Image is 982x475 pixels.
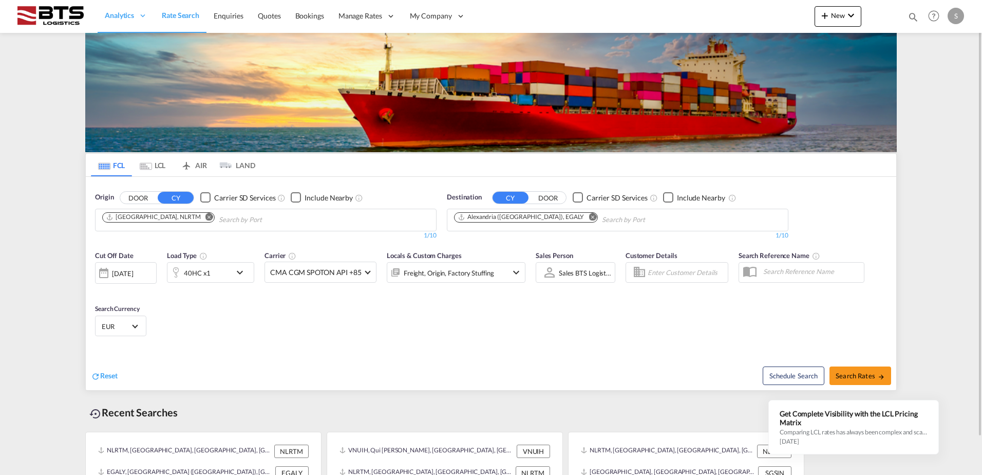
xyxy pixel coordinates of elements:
span: Help [925,7,942,25]
md-tab-item: FCL [91,154,132,176]
button: icon-plus 400-fgNewicon-chevron-down [815,6,861,27]
div: Freight Origin Factory Stuffingicon-chevron-down [387,262,525,283]
md-icon: icon-chevron-down [510,266,522,279]
span: Enquiries [214,11,243,20]
span: EUR [102,322,130,331]
span: Search Reference Name [739,251,820,260]
div: Carrier SD Services [587,193,648,203]
button: CY [158,192,194,204]
span: Quotes [258,11,280,20]
md-icon: Unchecked: Ignores neighbouring ports when fetching rates.Checked : Includes neighbouring ports w... [728,194,736,202]
md-checkbox: Checkbox No Ink [573,192,648,203]
span: Bookings [295,11,324,20]
span: Analytics [105,10,134,21]
md-icon: Unchecked: Search for CY (Container Yard) services for all selected carriers.Checked : Search for... [650,194,658,202]
md-icon: icon-chevron-down [845,9,857,22]
div: S [948,8,964,24]
md-tab-item: LCL [132,154,173,176]
div: NLRTM [757,445,791,458]
md-icon: Unchecked: Search for CY (Container Yard) services for all selected carriers.Checked : Search for... [277,194,286,202]
button: CY [493,192,528,204]
md-icon: icon-refresh [91,372,100,381]
div: Press delete to remove this chip. [106,213,203,222]
div: [DATE] [95,262,157,284]
input: Search Reference Name [758,264,864,279]
span: My Company [410,11,452,21]
div: Carrier SD Services [214,193,275,203]
span: Cut Off Date [95,251,134,260]
md-select: Select Currency: € EUREuro [101,319,141,334]
div: OriginDOOR CY Checkbox No InkUnchecked: Search for CY (Container Yard) services for all selected ... [86,177,896,390]
md-checkbox: Checkbox No Ink [291,192,353,203]
md-icon: The selected Trucker/Carrierwill be displayed in the rate results If the rates are from another f... [288,252,296,260]
span: Search Currency [95,305,140,313]
div: Alexandria (El Iskandariya), EGALY [458,213,584,222]
div: [DATE] [112,269,133,278]
md-chips-wrap: Chips container. Use arrow keys to select chips. [101,209,320,228]
div: 1/10 [95,231,437,240]
button: Search Ratesicon-arrow-right [829,367,891,385]
span: Origin [95,192,114,203]
md-chips-wrap: Chips container. Use arrow keys to select chips. [452,209,704,228]
div: icon-magnify [908,11,919,27]
button: Remove [582,213,597,223]
span: Sales Person [536,251,573,260]
div: Help [925,7,948,26]
span: Load Type [167,251,207,260]
span: Manage Rates [338,11,382,21]
md-select: Sales Person: Sales BTS Logistics [558,265,612,280]
md-pagination-wrapper: Use the left and right arrow keys to navigate between tabs [91,154,255,176]
div: Press delete to remove this chip. [458,213,586,222]
span: Search Rates [836,372,885,380]
div: VNUIH, Qui Nhon, Viet Nam, South East Asia, Asia Pacific [339,445,514,458]
md-icon: icon-airplane [180,159,193,167]
span: Destination [447,192,482,203]
div: Freight Origin Factory Stuffing [404,266,494,280]
md-icon: icon-information-outline [199,252,207,260]
div: VNUIH [517,445,550,458]
md-checkbox: Checkbox No Ink [663,192,725,203]
button: Remove [199,213,214,223]
md-tab-item: AIR [173,154,214,176]
div: 40HC x1icon-chevron-down [167,262,254,283]
input: Chips input. [219,212,316,228]
md-icon: Your search will be saved by the below given name [812,252,820,260]
span: CMA CGM SPOTON API +85 [270,267,362,278]
img: cdcc71d0be7811ed9adfbf939d2aa0e8.png [15,5,85,28]
span: Carrier [265,251,296,260]
div: Recent Searches [85,401,182,424]
md-icon: icon-plus 400-fg [819,9,831,22]
span: New [819,11,857,20]
input: Chips input. [602,212,700,228]
div: Sales BTS Logistics [559,269,614,277]
button: DOOR [530,192,566,204]
md-icon: icon-backup-restore [89,408,102,420]
div: NLRTM, Rotterdam, Netherlands, Western Europe, Europe [581,445,754,458]
span: Rate Search [162,11,199,20]
div: icon-refreshReset [91,371,118,382]
span: Reset [100,371,118,380]
md-icon: icon-arrow-right [878,373,885,380]
input: Enter Customer Details [648,265,725,280]
img: LCL+%26+FCL+BACKGROUND.png [85,33,897,152]
div: Rotterdam, NLRTM [106,213,201,222]
md-icon: Unchecked: Ignores neighbouring ports when fetching rates.Checked : Includes neighbouring ports w... [355,194,363,202]
md-icon: icon-magnify [908,11,919,23]
button: DOOR [120,192,156,204]
div: 1/10 [447,231,788,240]
md-checkbox: Checkbox No Ink [200,192,275,203]
div: 40HC x1 [184,266,211,280]
button: Note: By default Schedule search will only considerorigin ports, destination ports and cut off da... [763,367,824,385]
div: NLRTM [274,445,309,458]
span: Locals & Custom Charges [387,251,462,260]
md-tab-item: LAND [214,154,255,176]
div: Include Nearby [305,193,353,203]
md-icon: icon-chevron-down [234,266,251,279]
div: NLRTM, Rotterdam, Netherlands, Western Europe, Europe [98,445,272,458]
md-datepicker: Select [95,283,103,297]
div: Include Nearby [677,193,725,203]
span: Customer Details [626,251,677,260]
